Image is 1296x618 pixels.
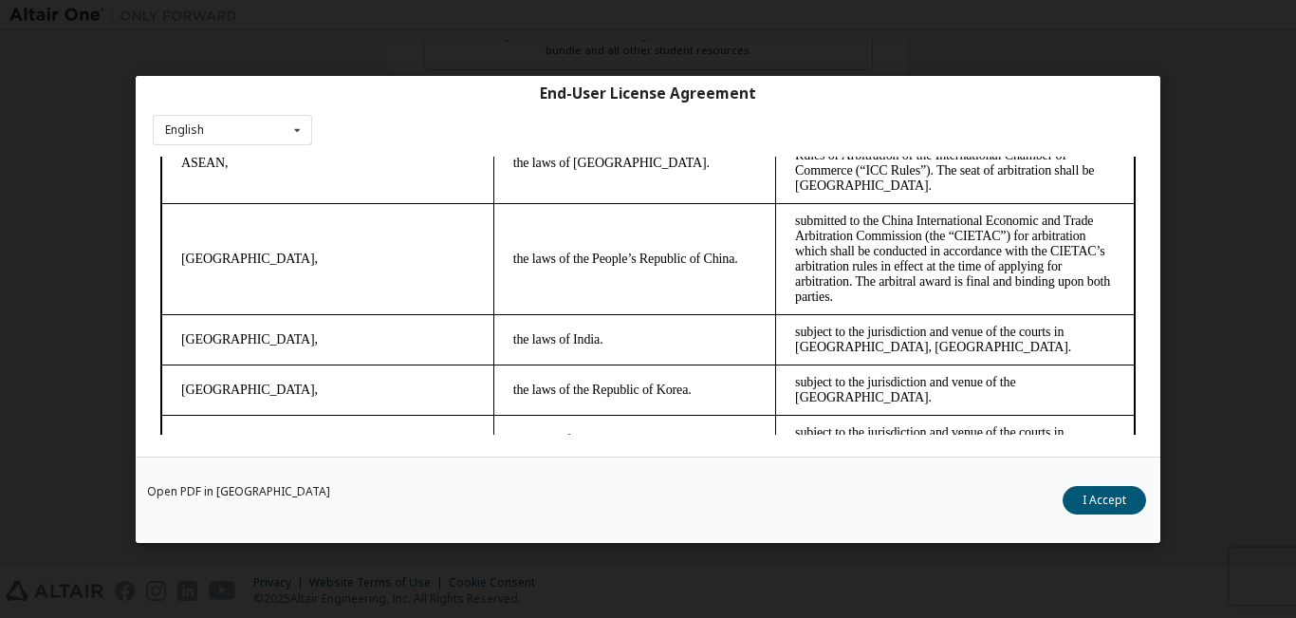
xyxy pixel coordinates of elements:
[165,124,204,136] div: English
[147,485,330,496] a: Open PDF in [GEOGRAPHIC_DATA]
[341,258,622,309] td: the laws of [GEOGRAPHIC_DATA].
[623,258,982,309] td: subject to the jurisdiction and venue of the courts in [GEOGRAPHIC_DATA], [GEOGRAPHIC_DATA].
[623,158,982,208] td: subject to the jurisdiction and venue of the courts in [GEOGRAPHIC_DATA], [GEOGRAPHIC_DATA].
[9,158,341,208] td: [GEOGRAPHIC_DATA],
[341,158,622,208] td: the laws of India.
[9,208,341,258] td: [GEOGRAPHIC_DATA],
[9,47,341,158] td: [GEOGRAPHIC_DATA],
[341,208,622,258] td: the laws of the Republic of Korea.
[341,47,622,158] td: the laws of the People’s Republic of China.
[153,84,1143,103] div: End-User License Agreement
[623,208,982,258] td: subject to the jurisdiction and venue of the [GEOGRAPHIC_DATA].
[623,47,982,158] td: submitted to the China International Economic and Trade Arbitration Commission (the “CIETAC”) for...
[9,258,341,309] td: [GEOGRAPHIC_DATA],
[1063,485,1146,514] button: I Accept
